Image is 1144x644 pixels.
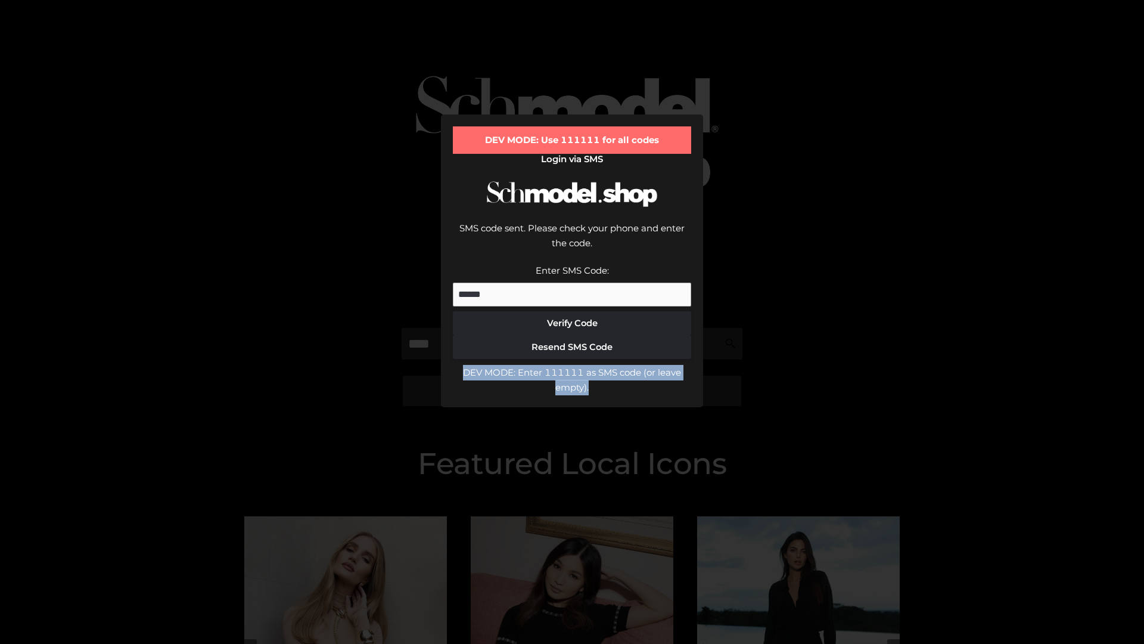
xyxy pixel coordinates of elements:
div: DEV MODE: Use 111111 for all codes [453,126,691,154]
div: DEV MODE: Enter 111111 as SMS code (or leave empty). [453,365,691,395]
button: Resend SMS Code [453,335,691,359]
button: Verify Code [453,311,691,335]
label: Enter SMS Code: [536,265,609,276]
div: SMS code sent. Please check your phone and enter the code. [453,221,691,263]
img: Schmodel Logo [483,171,661,218]
h2: Login via SMS [453,154,691,165]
